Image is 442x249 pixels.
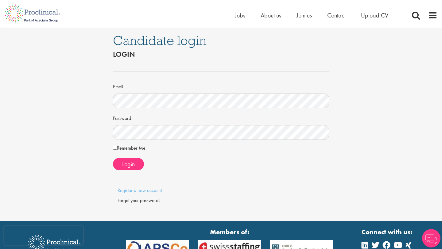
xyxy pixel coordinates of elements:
strong: Connect with us: [362,227,414,237]
a: Contact [327,11,346,19]
img: Chatbot [422,229,440,247]
a: Upload CV [361,11,388,19]
div: Forgot your password? [118,197,325,204]
strong: Members of: [126,227,333,237]
label: Remember Me [113,144,145,152]
button: Login [113,158,144,170]
span: Candidate login [113,32,207,49]
a: About us [261,11,281,19]
h2: Login [113,50,329,58]
span: Login [122,160,135,168]
label: Password [113,113,131,122]
a: Join us [297,11,312,19]
a: Register a new account [118,187,162,193]
a: Jobs [235,11,245,19]
input: Remember Me [113,146,117,150]
iframe: reCAPTCHA [4,226,83,245]
label: Email [113,81,123,90]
